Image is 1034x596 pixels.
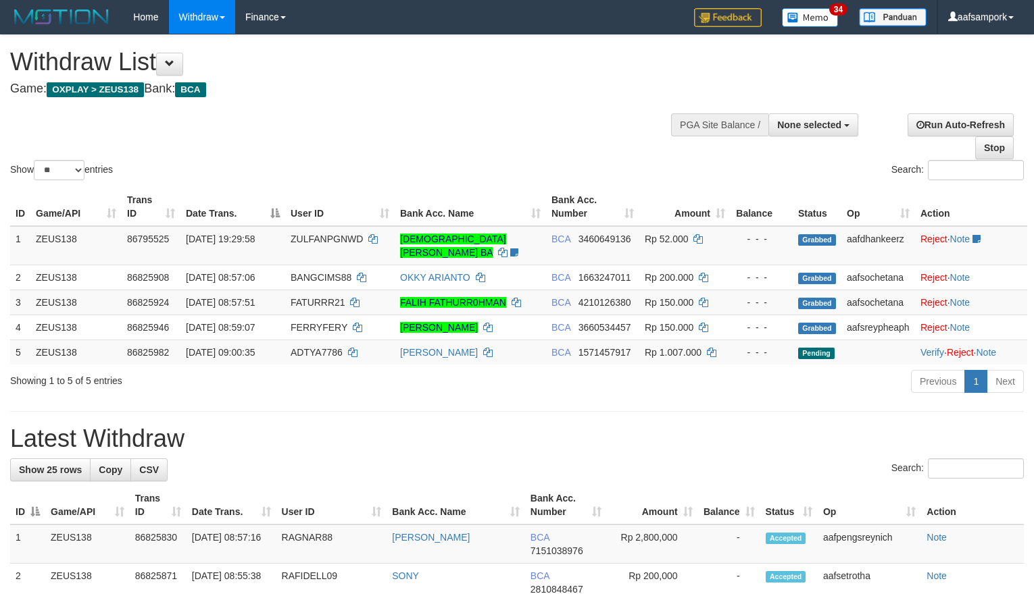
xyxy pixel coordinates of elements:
[768,113,858,136] button: None selected
[760,486,818,524] th: Status: activate to sort column ascending
[891,458,1024,479] label: Search:
[387,486,525,524] th: Bank Acc. Name: activate to sort column ascending
[766,533,806,544] span: Accepted
[10,290,30,315] td: 3
[291,234,363,244] span: ZULFANPGNWD
[915,340,1027,364] td: · ·
[175,82,205,97] span: BCA
[694,8,762,27] img: Feedback.jpg
[130,458,168,481] a: CSV
[915,315,1027,340] td: ·
[639,188,731,226] th: Amount: activate to sort column ascending
[187,524,276,564] td: [DATE] 08:57:16
[645,322,693,333] span: Rp 150.000
[841,315,915,340] td: aafsreypheaph
[392,570,419,581] a: SONY
[19,464,82,475] span: Show 25 rows
[30,265,122,290] td: ZEUS138
[139,464,159,475] span: CSV
[30,315,122,340] td: ZEUS138
[10,7,113,27] img: MOTION_logo.png
[531,532,549,543] span: BCA
[798,323,836,334] span: Grabbed
[34,160,84,180] select: Showentries
[400,347,478,358] a: [PERSON_NAME]
[187,486,276,524] th: Date Trans.: activate to sort column ascending
[950,322,970,333] a: Note
[400,234,506,258] a: [DEMOGRAPHIC_DATA][PERSON_NAME] BA
[731,188,793,226] th: Balance
[10,265,30,290] td: 2
[645,234,689,244] span: Rp 52.000
[607,486,698,524] th: Amount: activate to sort column ascending
[829,3,847,16] span: 34
[911,370,965,393] a: Previous
[551,322,570,333] span: BCA
[798,348,835,359] span: Pending
[186,297,255,308] span: [DATE] 08:57:51
[920,272,947,283] a: Reject
[291,322,347,333] span: FERRYFERY
[859,8,927,26] img: panduan.png
[10,486,45,524] th: ID: activate to sort column descending
[915,188,1027,226] th: Action
[551,234,570,244] span: BCA
[127,272,169,283] span: 86825908
[777,119,841,130] span: None selected
[920,347,944,358] a: Verify
[127,297,169,308] span: 86825924
[291,297,345,308] span: FATURRR21
[578,347,631,358] span: Copy 1571457917 to clipboard
[10,226,30,265] td: 1
[291,272,351,283] span: BANGCIMS88
[927,532,947,543] a: Note
[841,265,915,290] td: aafsochetana
[841,290,915,315] td: aafsochetana
[798,273,836,284] span: Grabbed
[122,188,180,226] th: Trans ID: activate to sort column ascending
[10,82,676,96] h4: Game: Bank:
[10,369,421,387] div: Showing 1 to 5 of 5 entries
[531,545,583,556] span: Copy 7151038976 to clipboard
[276,524,387,564] td: RAGNAR88
[736,296,787,309] div: - - -
[10,340,30,364] td: 5
[915,226,1027,265] td: ·
[921,486,1024,524] th: Action
[645,272,693,283] span: Rp 200.000
[276,486,387,524] th: User ID: activate to sort column ascending
[928,458,1024,479] input: Search:
[127,347,169,358] span: 86825982
[551,272,570,283] span: BCA
[915,265,1027,290] td: ·
[908,113,1014,136] a: Run Auto-Refresh
[607,524,698,564] td: Rp 2,800,000
[975,136,1014,159] a: Stop
[180,188,285,226] th: Date Trans.: activate to sort column descending
[947,347,974,358] a: Reject
[645,297,693,308] span: Rp 150.000
[30,340,122,364] td: ZEUS138
[766,571,806,583] span: Accepted
[392,532,470,543] a: [PERSON_NAME]
[90,458,131,481] a: Copy
[736,346,787,359] div: - - -
[551,297,570,308] span: BCA
[578,272,631,283] span: Copy 1663247011 to clipboard
[531,570,549,581] span: BCA
[920,297,947,308] a: Reject
[30,226,122,265] td: ZEUS138
[45,486,130,524] th: Game/API: activate to sort column ascending
[698,486,760,524] th: Balance: activate to sort column ascending
[127,234,169,244] span: 86795525
[920,234,947,244] a: Reject
[736,321,787,334] div: - - -
[45,524,130,564] td: ZEUS138
[578,297,631,308] span: Copy 4210126380 to clipboard
[10,315,30,340] td: 4
[891,160,1024,180] label: Search:
[130,524,187,564] td: 86825830
[186,347,255,358] span: [DATE] 09:00:35
[400,272,470,283] a: OKKY ARIANTO
[10,188,30,226] th: ID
